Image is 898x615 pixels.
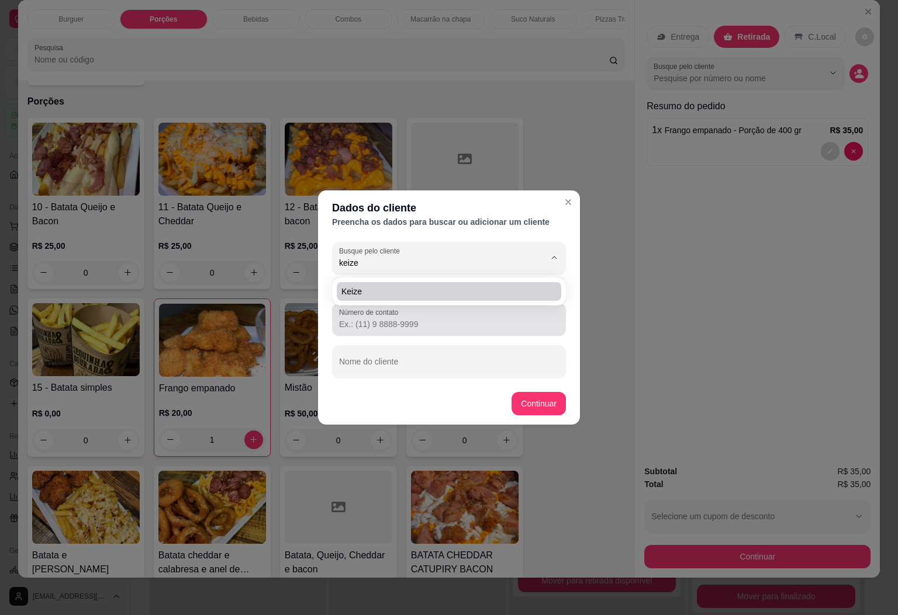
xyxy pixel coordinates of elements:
[559,193,578,211] button: Close
[339,360,559,372] input: Nome do cliente
[341,286,545,297] span: Keize
[332,216,566,228] div: Preencha os dados para buscar ou adicionar um cliente
[332,200,566,216] div: Dados do cliente
[334,280,564,303] div: Suggestions
[339,307,402,317] label: Número de contato
[337,282,561,301] ul: Suggestions
[339,257,526,269] input: Busque pelo cliente
[512,392,566,415] button: Continuar
[545,248,564,267] button: Show suggestions
[339,246,404,256] label: Busque pelo cliente
[339,318,559,330] input: Número de contato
